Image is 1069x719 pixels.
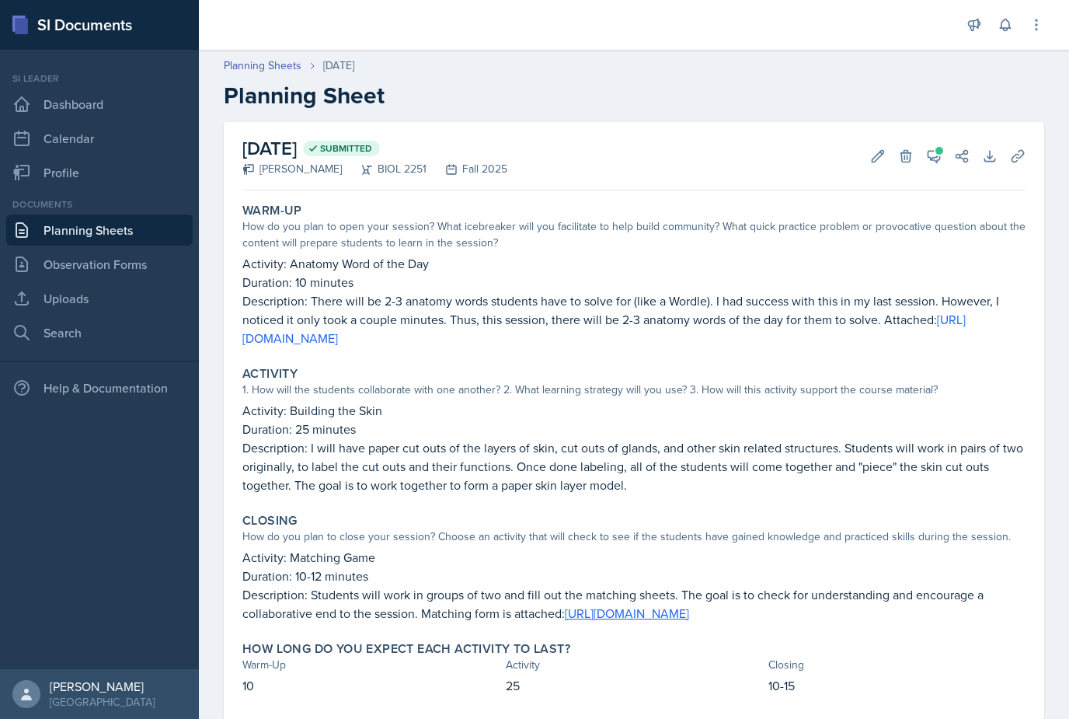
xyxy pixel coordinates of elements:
[242,420,1025,438] p: Duration: 25 minutes
[224,82,1044,110] h2: Planning Sheet
[242,567,1025,585] p: Duration: 10-12 minutes
[506,676,763,695] p: 25
[242,382,1025,398] div: 1. How will the students collaborate with one another? 2. What learning strategy will you use? 3....
[242,585,1025,623] p: Description: Students will work in groups of two and fill out the matching sheets. The goal is to...
[242,366,298,382] label: Activity
[242,254,1025,273] p: Activity: Anatomy Word of the Day
[320,142,372,155] span: Submitted
[224,58,301,74] a: Planning Sheets
[242,134,507,162] h2: [DATE]
[242,513,298,529] label: Closing
[768,676,1025,695] p: 10-15
[242,529,1025,545] div: How do you plan to close your session? Choose an activity that will check to see if the students ...
[242,291,1025,347] p: Description: There will be 2-3 anatomy words students have to solve for (like a Wordle). I had su...
[242,161,342,177] div: [PERSON_NAME]
[242,203,302,218] label: Warm-Up
[6,72,193,86] div: Si leader
[323,58,354,74] div: [DATE]
[50,694,155,710] div: [GEOGRAPHIC_DATA]
[242,657,500,673] div: Warm-Up
[342,161,427,177] div: BIOL 2251
[6,249,193,280] a: Observation Forms
[6,317,193,348] a: Search
[50,679,155,694] div: [PERSON_NAME]
[6,372,193,403] div: Help & Documentation
[6,283,193,314] a: Uploads
[242,548,1025,567] p: Activity: Matching Game
[242,401,1025,420] p: Activity: Building the Skin
[6,157,193,188] a: Profile
[6,215,193,246] a: Planning Sheets
[242,641,570,657] label: How long do you expect each activity to last?
[242,676,500,695] p: 10
[565,605,689,622] a: [URL][DOMAIN_NAME]
[427,161,507,177] div: Fall 2025
[768,657,1025,673] div: Closing
[6,89,193,120] a: Dashboard
[506,657,763,673] div: Activity
[6,123,193,154] a: Calendar
[242,273,1025,291] p: Duration: 10 minutes
[242,438,1025,494] p: Description: I will have paper cut outs of the layers of skin, cut outs of glands, and other skin...
[6,197,193,211] div: Documents
[242,218,1025,251] div: How do you plan to open your session? What icebreaker will you facilitate to help build community...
